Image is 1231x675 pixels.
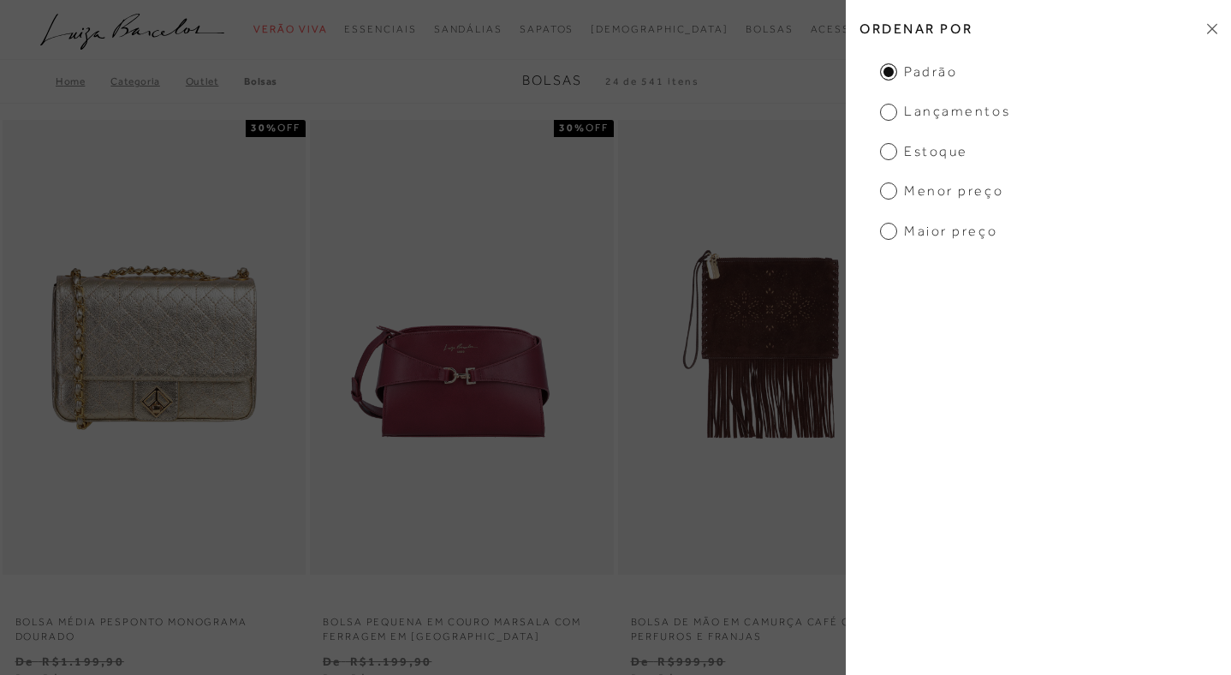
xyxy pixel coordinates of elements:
a: BOLSA PEQUENA EM COURO MARSALA COM FERRAGEM EM GANCHO BOLSA PEQUENA EM COURO MARSALA COM FERRAGEM... [312,122,612,573]
span: Padrão [880,63,957,81]
small: R$1.199,90 [42,654,123,668]
span: Sapatos [520,23,574,35]
a: categoryNavScreenReaderText [746,14,794,45]
img: BOLSA DE MÃO EM CAMURÇA CAFÉ COM PERFUROS E FRANJAS [620,122,920,573]
span: Menor preço [880,182,1003,200]
strong: 30% [559,122,586,134]
a: categoryNavScreenReaderText [520,14,574,45]
span: OFF [277,122,300,134]
span: Acessórios [811,23,889,35]
small: De [15,654,33,668]
strong: 30% [251,122,277,134]
a: categoryNavScreenReaderText [253,14,327,45]
span: Maior preço [880,222,997,241]
a: Bolsa média pesponto monograma dourado Bolsa média pesponto monograma dourado [4,122,305,573]
a: BOLSA DE MÃO EM CAMURÇA CAFÉ COM PERFUROS E FRANJAS BOLSA DE MÃO EM CAMURÇA CAFÉ COM PERFUROS E F... [620,122,920,573]
img: Bolsa média pesponto monograma dourado [4,122,305,573]
small: De [323,654,341,668]
a: categoryNavScreenReaderText [811,14,889,45]
span: Lançamentos [880,102,1010,121]
span: 24 de 541 itens [605,75,699,87]
a: noSubCategoriesText [591,14,728,45]
a: categoryNavScreenReaderText [344,14,416,45]
img: BOLSA PEQUENA EM COURO MARSALA COM FERRAGEM EM GANCHO [312,122,612,573]
h2: Ordenar por [846,9,1231,49]
span: Verão Viva [253,23,327,35]
a: Bolsa média pesponto monograma dourado [3,605,306,644]
span: Bolsas [746,23,794,35]
span: Estoque [880,142,968,161]
a: BOLSA DE MÃO EM CAMURÇA CAFÉ COM PERFUROS E FRANJAS [618,605,922,644]
small: R$999,90 [657,654,725,668]
a: Categoria [110,75,185,87]
span: Sandálias [434,23,503,35]
a: categoryNavScreenReaderText [434,14,503,45]
a: BOLSA PEQUENA EM COURO MARSALA COM FERRAGEM EM [GEOGRAPHIC_DATA] [310,605,614,644]
a: Home [56,75,110,87]
span: Bolsas [522,73,582,88]
span: OFF [586,122,609,134]
small: De [631,654,649,668]
span: [DEMOGRAPHIC_DATA] [591,23,728,35]
span: Essenciais [344,23,416,35]
a: Bolsas [244,75,277,87]
small: R$1.199,90 [350,654,431,668]
a: Outlet [186,75,245,87]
